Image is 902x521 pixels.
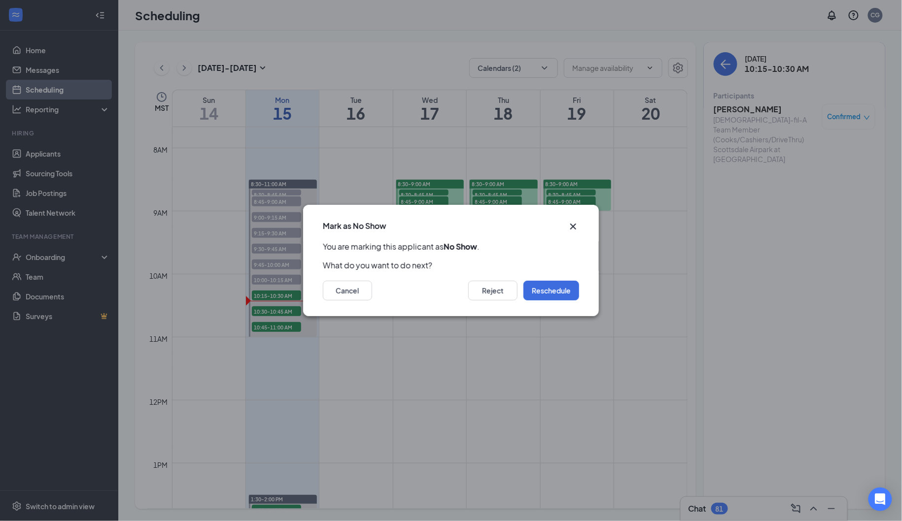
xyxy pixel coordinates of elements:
h3: Mark as No Show [323,221,386,231]
svg: Cross [567,221,579,232]
div: Open Intercom Messenger [868,488,892,511]
p: You are marking this applicant as . [323,241,579,252]
p: What do you want to do next? [323,260,579,271]
button: Reject [468,281,518,300]
button: Reschedule [523,281,579,300]
b: No Show [444,241,477,252]
button: Close [567,221,579,232]
button: Cancel [323,281,372,300]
